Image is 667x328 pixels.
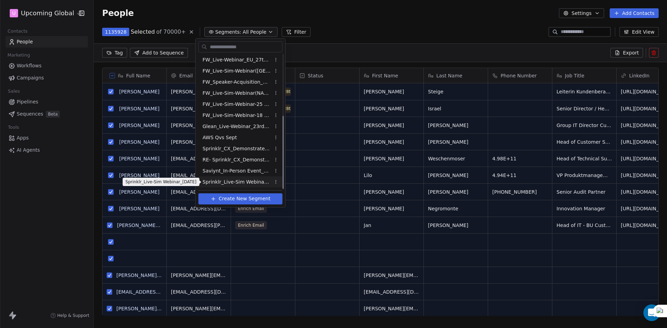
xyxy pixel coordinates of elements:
span: FW_Speaker-Acquisition_August'25 [203,78,271,86]
p: Sprinklr_Live-Sim Webinar_[DATE] [125,179,197,185]
span: Sprinklr_Live-Sim Webinar_[DATE] [203,178,271,186]
span: FW_Live-Sim-Webinar-18 Sept-[GEOGRAPHIC_DATA] [203,112,271,119]
span: Create New Segment [219,195,271,202]
span: FW_Live-Sim-Webinar-25 Sept'25 -[GEOGRAPHIC_DATA] [GEOGRAPHIC_DATA] [203,101,271,108]
span: FW_Live-Sim-Webinar(NA)26thAugust'2025 [203,90,271,97]
span: FW_Live-Webinar_EU_27thAugust'25 - Batch 2 [203,56,271,64]
span: FW_Live-Sim-Webinar([GEOGRAPHIC_DATA])26thAugust'2025 [203,67,271,75]
span: AWS Qvs Sept [203,134,237,141]
span: Glean_Live-Webinar_23rdSept'25 [203,123,271,130]
button: Create New Segment [198,193,282,204]
span: RE- Sprinklr_CX_Demonstrate_Reg_Drive_[DATE] [203,156,271,163]
span: Sprinklr_CX_Demonstrate_Reg_Drive_[DATE] [203,145,271,152]
span: Saviynt_In-Person Event_Sept & [DATE] ([GEOGRAPHIC_DATA]) [203,167,271,175]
